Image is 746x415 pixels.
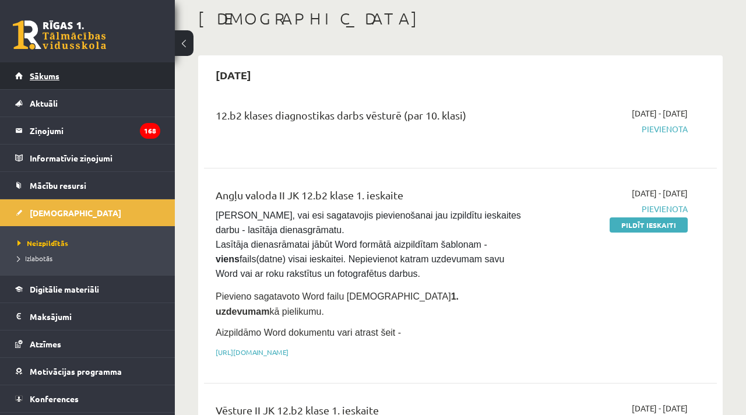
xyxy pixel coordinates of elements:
[610,217,688,233] a: Pildīt ieskaiti
[632,187,688,199] span: [DATE] - [DATE]
[216,291,459,316] strong: 1. uzdevumam
[30,71,59,81] span: Sākums
[15,62,160,89] a: Sākums
[15,172,160,199] a: Mācību resursi
[198,9,723,29] h1: [DEMOGRAPHIC_DATA]
[30,393,79,404] span: Konferences
[140,123,160,139] i: 168
[15,145,160,171] a: Informatīvie ziņojumi
[30,145,160,171] legend: Informatīvie ziņojumi
[30,180,86,191] span: Mācību resursi
[632,107,688,119] span: [DATE] - [DATE]
[17,238,68,248] span: Neizpildītās
[15,358,160,385] a: Motivācijas programma
[15,276,160,303] a: Digitālie materiāli
[542,123,688,135] span: Pievienota
[30,117,160,144] legend: Ziņojumi
[30,303,160,330] legend: Maksājumi
[17,253,163,263] a: Izlabotās
[30,339,61,349] span: Atzīmes
[216,187,525,209] div: Angļu valoda II JK 12.b2 klase 1. ieskaite
[216,210,523,279] span: [PERSON_NAME], vai esi sagatavojis pievienošanai jau izpildītu ieskaites darbu - lasītāja dienasg...
[15,385,160,412] a: Konferences
[15,117,160,144] a: Ziņojumi168
[30,207,121,218] span: [DEMOGRAPHIC_DATA]
[17,238,163,248] a: Neizpildītās
[216,291,459,316] span: Pievieno sagatavoto Word failu [DEMOGRAPHIC_DATA] kā pielikumu.
[30,98,58,108] span: Aktuāli
[13,20,106,50] a: Rīgas 1. Tālmācības vidusskola
[216,254,240,264] strong: viens
[15,303,160,330] a: Maksājumi
[204,61,263,89] h2: [DATE]
[15,90,160,117] a: Aktuāli
[216,328,401,337] span: Aizpildāmo Word dokumentu vari atrast šeit -
[216,107,525,129] div: 12.b2 klases diagnostikas darbs vēsturē (par 10. klasi)
[542,203,688,215] span: Pievienota
[17,254,52,263] span: Izlabotās
[30,284,99,294] span: Digitālie materiāli
[216,347,288,357] a: [URL][DOMAIN_NAME]
[30,366,122,377] span: Motivācijas programma
[15,330,160,357] a: Atzīmes
[15,199,160,226] a: [DEMOGRAPHIC_DATA]
[632,402,688,414] span: [DATE] - [DATE]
